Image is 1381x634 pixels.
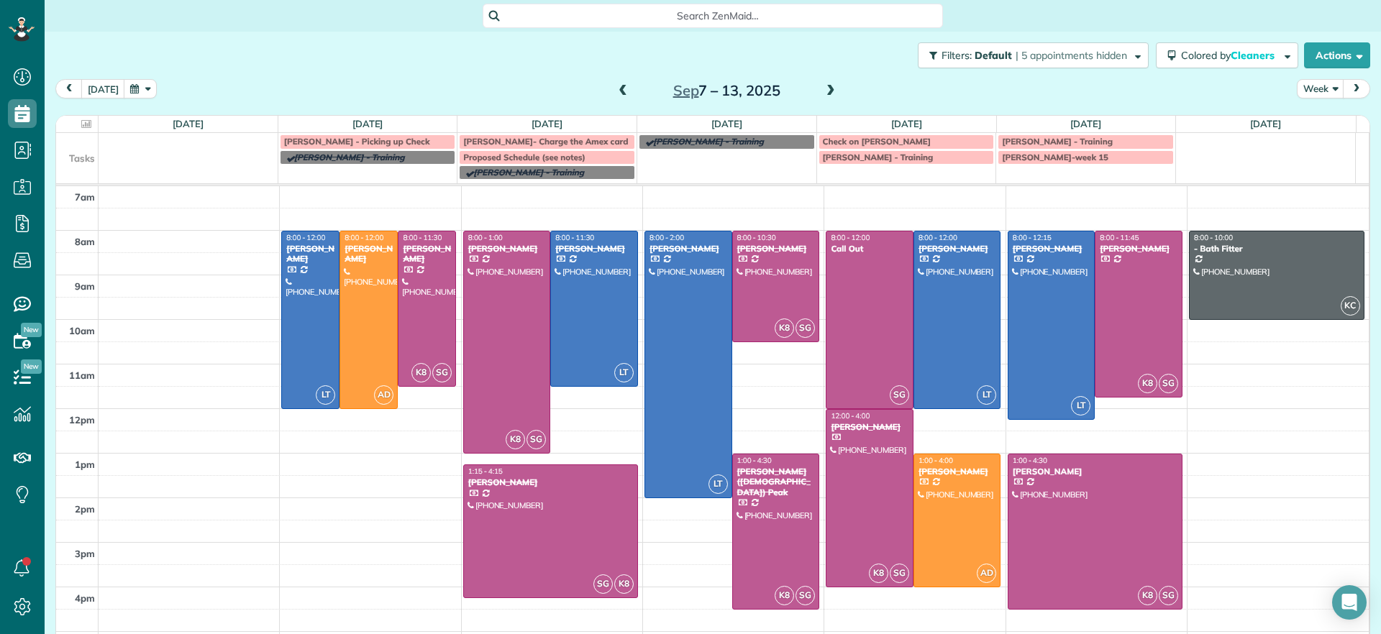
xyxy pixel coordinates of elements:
span: LT [1071,396,1090,415]
div: [PERSON_NAME] [918,467,997,477]
div: [PERSON_NAME] [830,422,909,432]
span: 8:00 - 2:00 [650,233,684,242]
span: 2pm [75,503,95,515]
span: 8:00 - 12:00 [919,233,957,242]
div: [PERSON_NAME] [649,244,728,254]
a: [DATE] [352,118,383,129]
span: 8:00 - 12:00 [286,233,325,242]
span: Sep [673,81,699,99]
a: Filters: Default | 5 appointments hidden [911,42,1149,68]
div: [PERSON_NAME] [1099,244,1178,254]
span: LT [708,474,728,494]
span: 10am [69,325,95,336]
span: 8:00 - 12:00 [831,233,870,242]
span: SG [890,385,909,405]
h2: 7 – 13, 2025 [637,83,816,98]
span: [PERSON_NAME] - Training [473,167,584,178]
span: AD [977,564,996,583]
span: 1:15 - 4:15 [468,467,503,476]
span: 12:00 - 4:00 [831,411,870,421]
span: LT [977,385,996,405]
button: Filters: Default | 5 appointments hidden [918,42,1149,68]
span: 8:00 - 12:00 [345,233,383,242]
span: [PERSON_NAME] - Picking up Check [284,136,430,147]
span: Default [975,49,1013,62]
div: [PERSON_NAME] [918,244,997,254]
span: 8am [75,236,95,247]
span: K8 [411,363,431,382]
a: [DATE] [1070,118,1101,129]
span: 8:00 - 11:30 [403,233,442,242]
span: SG [796,318,815,338]
span: SG [796,586,815,605]
span: 1:00 - 4:00 [919,456,953,465]
span: Proposed Schedule (see notes) [463,152,585,162]
span: K8 [614,574,634,594]
span: [PERSON_NAME]- Charge the Amex card [463,136,628,147]
span: 8:00 - 10:00 [1194,233,1233,242]
span: SG [1159,586,1178,605]
div: [PERSON_NAME] [1012,244,1091,254]
span: SG [593,574,613,594]
span: 12pm [69,414,95,426]
span: SG [1159,374,1178,393]
span: 8:00 - 1:00 [468,233,503,242]
span: 3pm [75,548,95,559]
div: - Bath Fitter [1193,244,1360,254]
span: 4pm [75,592,95,604]
button: [DATE] [81,79,125,98]
span: 1pm [75,459,95,470]
span: Filters: [942,49,972,62]
span: [PERSON_NAME]-week 15 [1002,152,1108,162]
span: K8 [1138,586,1157,605]
a: [DATE] [1250,118,1281,129]
span: SG [432,363,452,382]
span: 11am [69,369,95,381]
span: LT [316,385,335,405]
span: [PERSON_NAME] - Training [653,136,764,147]
button: prev [55,79,83,98]
a: [DATE] [173,118,204,129]
div: [PERSON_NAME] [402,244,452,265]
a: [DATE] [711,118,742,129]
span: K8 [506,430,525,449]
button: Actions [1304,42,1370,68]
div: [PERSON_NAME] [344,244,393,265]
span: K8 [1138,374,1157,393]
span: [PERSON_NAME] - Training [294,152,405,162]
span: [PERSON_NAME] - Training [823,152,934,162]
div: [PERSON_NAME] [1012,467,1178,477]
button: Week [1297,79,1344,98]
span: Check on [PERSON_NAME] [823,136,931,147]
span: LT [614,363,634,382]
div: Open Intercom Messenger [1332,585,1367,620]
span: 9am [75,280,95,292]
span: K8 [775,318,794,338]
span: KC [1341,296,1360,316]
span: 8:00 - 11:30 [555,233,594,242]
a: [DATE] [532,118,562,129]
div: [PERSON_NAME] ([DEMOGRAPHIC_DATA]) Peak [737,467,816,497]
a: [DATE] [891,118,922,129]
span: 8:00 - 12:15 [1013,233,1052,242]
span: 8:00 - 11:45 [1100,233,1139,242]
div: [PERSON_NAME] [555,244,634,254]
span: | 5 appointments hidden [1016,49,1127,62]
button: next [1343,79,1370,98]
span: SG [890,564,909,583]
span: New [21,359,42,374]
span: SG [527,430,546,449]
div: [PERSON_NAME] [468,477,634,487]
span: Colored by [1181,49,1280,62]
span: K8 [869,564,888,583]
span: K8 [775,586,794,605]
span: 8:00 - 10:30 [737,233,776,242]
div: [PERSON_NAME] [286,244,335,265]
div: [PERSON_NAME] [737,244,816,254]
button: Colored byCleaners [1156,42,1298,68]
span: 1:00 - 4:30 [737,456,772,465]
span: AD [374,385,393,405]
span: New [21,323,42,337]
span: 1:00 - 4:30 [1013,456,1047,465]
span: Cleaners [1231,49,1277,62]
